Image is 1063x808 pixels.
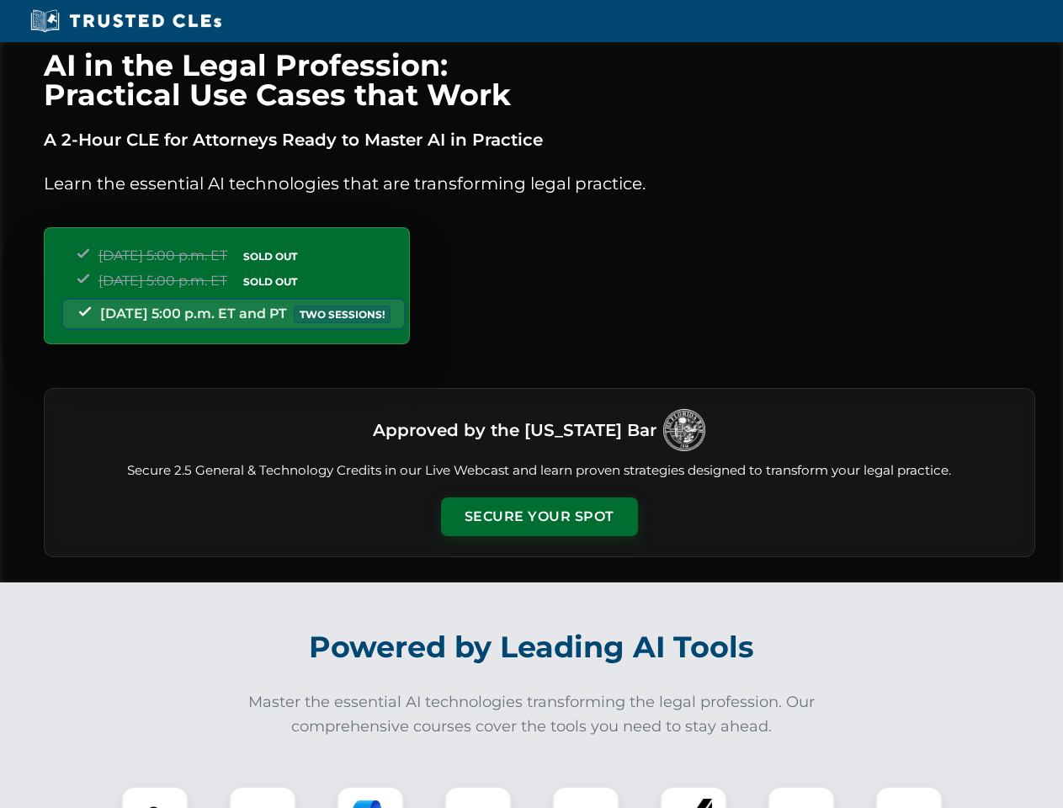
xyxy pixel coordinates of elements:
span: SOLD OUT [237,247,303,265]
p: Learn the essential AI technologies that are transforming legal practice. [44,170,1035,197]
img: Logo [663,409,705,451]
button: Secure Your Spot [441,497,638,536]
p: A 2-Hour CLE for Attorneys Ready to Master AI in Practice [44,126,1035,153]
h3: Approved by the [US_STATE] Bar [373,415,656,445]
img: Trusted CLEs [25,8,226,34]
p: Master the essential AI technologies transforming the legal profession. Our comprehensive courses... [237,690,826,739]
p: Secure 2.5 General & Technology Credits in our Live Webcast and learn proven strategies designed ... [65,461,1014,481]
span: SOLD OUT [237,273,303,290]
span: [DATE] 5:00 p.m. ET [98,247,227,263]
span: [DATE] 5:00 p.m. ET [98,273,227,289]
h1: AI in the Legal Profession: Practical Use Cases that Work [44,50,1035,109]
h2: Powered by Leading AI Tools [66,618,998,677]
